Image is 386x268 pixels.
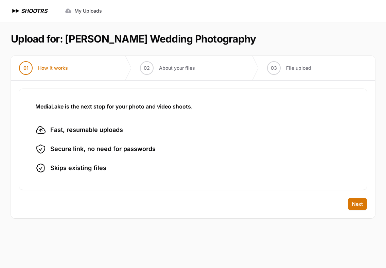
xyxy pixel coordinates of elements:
[50,144,156,154] span: Secure link, no need for passwords
[132,56,203,80] button: 02 About your files
[11,33,256,45] h1: Upload for: [PERSON_NAME] Wedding Photography
[61,5,106,17] a: My Uploads
[35,102,351,111] h3: MediaLake is the next stop for your photo and video shoots.
[38,65,68,71] span: How it works
[11,7,21,15] img: SHOOTRS
[50,163,106,173] span: Skips existing files
[352,201,363,207] span: Next
[23,65,29,71] span: 01
[271,65,277,71] span: 03
[50,125,123,135] span: Fast, resumable uploads
[11,7,47,15] a: SHOOTRS SHOOTRS
[144,65,150,71] span: 02
[259,56,319,80] button: 03 File upload
[348,198,367,210] button: Next
[159,65,195,71] span: About your files
[74,7,102,14] span: My Uploads
[21,7,47,15] h1: SHOOTRS
[11,56,76,80] button: 01 How it works
[286,65,311,71] span: File upload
